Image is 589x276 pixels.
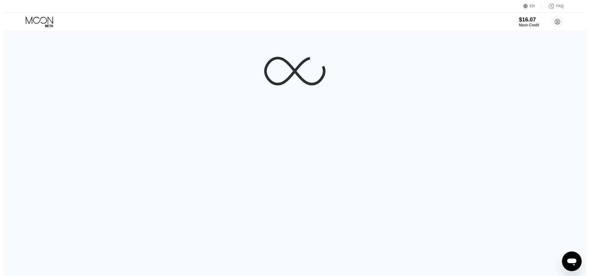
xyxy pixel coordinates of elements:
div: FAQ [539,3,561,9]
div: EN [527,4,532,8]
div: EN [521,3,539,9]
div: FAQ [553,4,561,8]
div: $16.07Moon Credit [516,17,536,27]
div: $16.07 [516,17,536,23]
div: Moon Credit [516,23,536,27]
iframe: Button to launch messaging window [559,251,579,271]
